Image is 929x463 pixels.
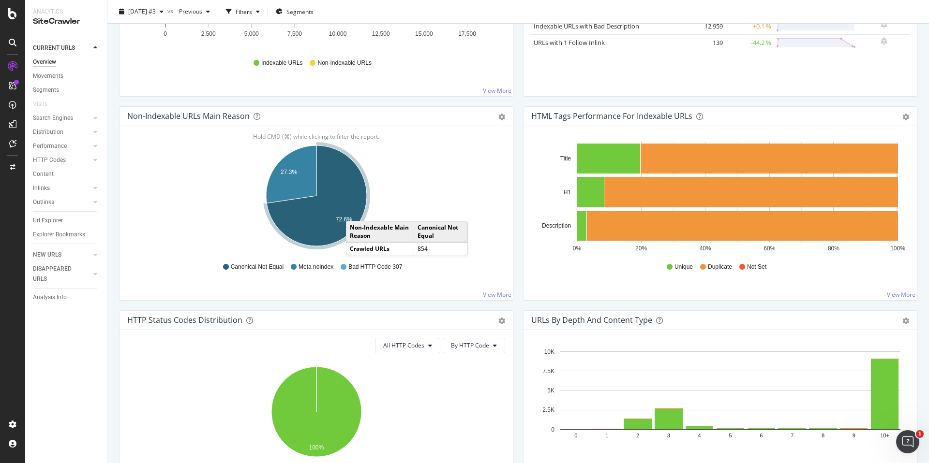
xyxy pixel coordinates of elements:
[687,34,725,51] td: 139
[881,37,887,45] div: bell-plus
[33,57,56,67] div: Overview
[760,433,763,438] text: 6
[33,141,67,151] div: Performance
[33,197,54,207] div: Outlinks
[33,183,50,193] div: Inlinks
[231,263,284,271] span: Canonical Not Equal
[175,4,214,19] button: Previous
[261,59,302,67] span: Indexable URLs
[127,315,242,325] div: HTTP Status Codes Distribution
[902,114,909,120] div: gear
[700,245,711,252] text: 40%
[887,290,915,299] a: View More
[244,30,259,37] text: 5,000
[33,292,100,303] a: Analysis Info
[33,16,99,27] div: SiteCrawler
[33,216,63,226] div: Url Explorer
[890,245,905,252] text: 100%
[127,142,505,254] svg: A chart.
[236,7,252,15] div: Filters
[902,318,909,324] div: gear
[443,338,505,353] button: By HTTP Code
[896,430,919,453] iframe: Intercom live chat
[33,113,90,123] a: Search Engines
[286,7,314,15] span: Segments
[287,30,302,37] text: 7,500
[128,7,156,15] span: 2025 Oct. 1st #3
[33,197,90,207] a: Outlinks
[498,318,505,324] div: gear
[828,245,839,252] text: 80%
[415,30,433,37] text: 15,000
[560,155,571,162] text: Title
[881,21,887,29] div: bell-plus
[33,113,73,123] div: Search Engines
[33,250,90,260] a: NEW URLS
[33,250,61,260] div: NEW URLS
[33,216,100,226] a: Url Explorer
[551,426,554,433] text: 0
[346,221,414,242] td: Non-Indexable Main Reason
[687,18,725,34] td: 12,959
[115,4,167,19] button: [DATE] #3
[564,189,571,196] text: H1
[483,290,511,299] a: View More
[222,4,264,19] button: Filters
[33,99,47,109] div: Visits
[451,341,489,349] span: By HTTP Code
[544,348,554,355] text: 10K
[201,30,216,37] text: 2,500
[33,43,75,53] div: CURRENT URLS
[605,433,608,438] text: 1
[33,155,90,165] a: HTTP Codes
[272,4,317,19] button: Segments
[531,111,692,121] div: HTML Tags Performance for Indexable URLs
[33,230,100,240] a: Explorer Bookmarks
[636,433,639,438] text: 2
[33,85,100,95] a: Segments
[167,6,175,14] span: vs
[534,38,605,47] a: URLs with 1 Follow Inlink
[33,183,90,193] a: Inlinks
[853,433,855,438] text: 9
[33,169,54,179] div: Content
[33,8,99,16] div: Analytics
[791,433,794,438] text: 7
[635,245,647,252] text: 20%
[674,263,693,271] span: Unique
[281,169,297,175] text: 27.3%
[164,30,167,37] text: 0
[531,142,909,254] svg: A chart.
[336,216,352,223] text: 72.6%
[33,85,59,95] div: Segments
[33,141,90,151] a: Performance
[880,433,889,438] text: 10+
[33,292,67,303] div: Analysis Info
[33,264,90,284] a: DISAPPEARED URLS
[725,18,774,34] td: +0.1 %
[822,433,824,438] text: 8
[531,346,909,458] svg: A chart.
[33,127,90,137] a: Distribution
[348,263,402,271] span: Bad HTTP Code 307
[483,87,511,95] a: View More
[33,71,63,81] div: Movements
[317,59,371,67] span: Non-Indexable URLs
[33,57,100,67] a: Overview
[498,114,505,120] div: gear
[916,430,924,438] span: 1
[346,242,414,255] td: Crawled URLs
[698,433,701,438] text: 4
[542,222,571,229] text: Description
[33,169,100,179] a: Content
[127,111,250,121] div: Non-Indexable URLs Main Reason
[33,264,82,284] div: DISAPPEARED URLS
[747,263,766,271] span: Not Set
[175,7,202,15] span: Previous
[33,99,57,109] a: Visits
[33,230,85,240] div: Explorer Bookmarks
[372,30,390,37] text: 12,500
